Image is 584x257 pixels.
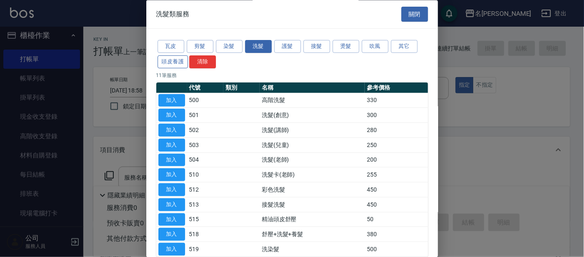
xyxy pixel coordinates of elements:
td: 洗髮(兒童) [260,138,365,153]
button: 頭皮養護 [158,55,188,68]
td: 接髮洗髮 [260,197,365,212]
td: 515 [187,212,223,227]
button: 加入 [158,198,185,211]
button: 護髮 [274,40,301,53]
td: 513 [187,197,223,212]
td: 洗髮(講師) [260,123,365,138]
td: 330 [365,93,428,108]
td: 502 [187,123,223,138]
button: 染髮 [216,40,243,53]
th: 類別 [223,82,260,93]
td: 450 [365,182,428,197]
button: 加入 [158,109,185,122]
button: 加入 [158,169,185,182]
button: 加入 [158,94,185,107]
td: 250 [365,138,428,153]
td: 舒壓+洗髮+養髮 [260,227,365,242]
td: 504 [187,153,223,168]
button: 加入 [158,213,185,226]
th: 名稱 [260,82,365,93]
button: 加入 [158,184,185,197]
td: 519 [187,242,223,257]
button: 其它 [391,40,418,53]
button: 關閉 [401,7,428,22]
td: 501 [187,108,223,123]
button: 加入 [158,154,185,167]
td: 510 [187,167,223,182]
td: 500 [365,242,428,257]
button: 加入 [158,228,185,241]
th: 參考價格 [365,82,428,93]
td: 503 [187,138,223,153]
button: 接髮 [303,40,330,53]
td: 50 [365,212,428,227]
button: 剪髮 [187,40,213,53]
td: 洗髮(老師) [260,153,365,168]
button: 瓦皮 [158,40,184,53]
td: 280 [365,123,428,138]
td: 255 [365,167,428,182]
button: 燙髮 [333,40,359,53]
td: 380 [365,227,428,242]
button: 吹風 [362,40,388,53]
td: 洗髮(創意) [260,108,365,123]
td: 高階洗髮 [260,93,365,108]
td: 彩色洗髮 [260,182,365,197]
td: 500 [187,93,223,108]
td: 512 [187,182,223,197]
button: 加入 [158,124,185,137]
td: 200 [365,153,428,168]
td: 518 [187,227,223,242]
button: 加入 [158,139,185,152]
td: 300 [365,108,428,123]
button: 加入 [158,243,185,256]
p: 11 筆服務 [156,72,428,79]
button: 清除 [189,55,216,68]
td: 洗染髮 [260,242,365,257]
td: 精油頭皮舒壓 [260,212,365,227]
td: 洗髮卡(老師) [260,167,365,182]
th: 代號 [187,82,223,93]
td: 450 [365,197,428,212]
button: 洗髮 [245,40,272,53]
span: 洗髮類服務 [156,10,190,18]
